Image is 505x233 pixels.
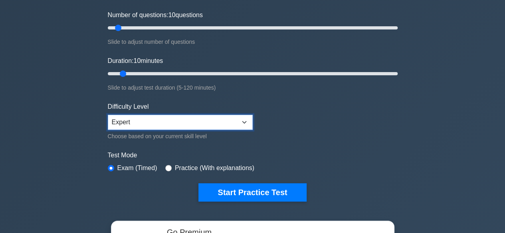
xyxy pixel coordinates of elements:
label: Number of questions: questions [108,10,203,20]
label: Practice (With explanations) [175,163,254,173]
div: Choose based on your current skill level [108,131,253,141]
span: 10 [168,12,176,18]
label: Test Mode [108,151,398,160]
span: 10 [133,57,141,64]
div: Slide to adjust test duration (5-120 minutes) [108,83,398,92]
button: Start Practice Test [198,183,306,202]
label: Duration: minutes [108,56,163,66]
div: Slide to adjust number of questions [108,37,398,47]
label: Difficulty Level [108,102,149,112]
label: Exam (Timed) [117,163,157,173]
